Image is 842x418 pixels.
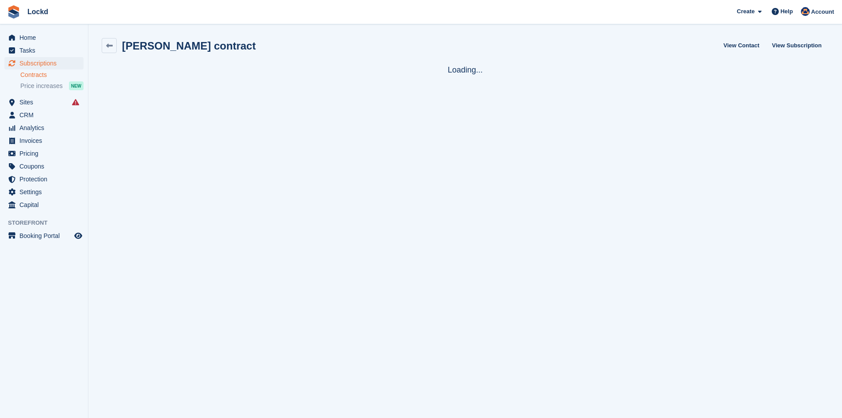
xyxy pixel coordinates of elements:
img: Kris Thompson [801,7,810,16]
i: Smart entry sync failures have occurred [72,99,79,106]
a: menu [4,186,84,198]
span: Storefront [8,219,88,227]
a: menu [4,122,84,134]
span: Coupons [19,160,72,173]
a: menu [4,147,84,160]
span: CRM [19,109,72,121]
h2: [PERSON_NAME] contract [122,40,256,52]
a: menu [4,173,84,185]
span: Pricing [19,147,72,160]
span: Booking Portal [19,230,72,242]
a: menu [4,31,84,44]
a: menu [4,199,84,211]
span: Price increases [20,82,63,90]
span: Help [781,7,793,16]
a: menu [4,230,84,242]
span: Home [19,31,72,44]
div: NEW [69,81,84,90]
span: Capital [19,199,72,211]
a: menu [4,44,84,57]
span: Analytics [19,122,72,134]
a: Preview store [73,230,84,241]
a: Lockd [24,4,52,19]
span: Invoices [19,134,72,147]
a: menu [4,134,84,147]
a: menu [4,160,84,173]
span: Create [737,7,754,16]
span: Settings [19,186,72,198]
img: stora-icon-8386f47178a22dfd0bd8f6a31ec36ba5ce8667c1dd55bd0f319d3a0aa187defe.svg [7,5,20,19]
span: Protection [19,173,72,185]
a: View Contact [720,38,763,53]
span: Sites [19,96,72,108]
a: menu [4,109,84,121]
a: menu [4,57,84,69]
a: menu [4,96,84,108]
a: Contracts [20,71,84,79]
span: Subscriptions [19,57,72,69]
span: Tasks [19,44,72,57]
span: Account [811,8,834,16]
div: Loading... [102,64,829,76]
a: View Subscription [769,38,825,53]
a: Price increases NEW [20,81,84,91]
